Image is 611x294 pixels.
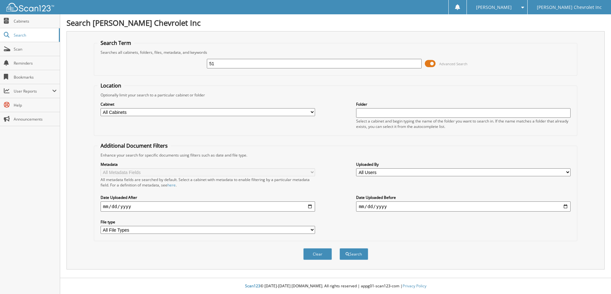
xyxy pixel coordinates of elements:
button: Search [340,248,368,260]
div: All metadata fields are searched by default. Select a cabinet with metadata to enable filtering b... [101,177,315,188]
legend: Search Term [97,39,134,46]
span: [PERSON_NAME] [476,5,512,9]
label: File type [101,219,315,225]
div: Enhance your search for specific documents using filters such as date and file type. [97,152,574,158]
span: Cabinets [14,18,57,24]
span: Scan [14,46,57,52]
label: Folder [356,101,571,107]
span: Bookmarks [14,74,57,80]
legend: Additional Document Filters [97,142,171,149]
span: Scan123 [245,283,260,289]
div: Select a cabinet and begin typing the name of the folder you want to search in. If the name match... [356,118,571,129]
button: Clear [303,248,332,260]
span: [PERSON_NAME] Chevrolet Inc [537,5,602,9]
a: here [167,182,176,188]
div: Searches all cabinets, folders, files, metadata, and keywords [97,50,574,55]
span: Help [14,102,57,108]
span: Reminders [14,60,57,66]
input: end [356,201,571,212]
label: Uploaded By [356,162,571,167]
div: Optionally limit your search to a particular cabinet or folder [97,92,574,98]
div: © [DATE]-[DATE] [DOMAIN_NAME]. All rights reserved | appg01-scan123-com | [60,278,611,294]
label: Metadata [101,162,315,167]
a: Privacy Policy [403,283,426,289]
span: Announcements [14,116,57,122]
legend: Location [97,82,124,89]
img: scan123-logo-white.svg [6,3,54,11]
h1: Search [PERSON_NAME] Chevrolet Inc [67,17,605,28]
label: Cabinet [101,101,315,107]
span: User Reports [14,88,52,94]
label: Date Uploaded After [101,195,315,200]
span: Advanced Search [439,61,467,66]
label: Date Uploaded Before [356,195,571,200]
input: start [101,201,315,212]
span: Search [14,32,56,38]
